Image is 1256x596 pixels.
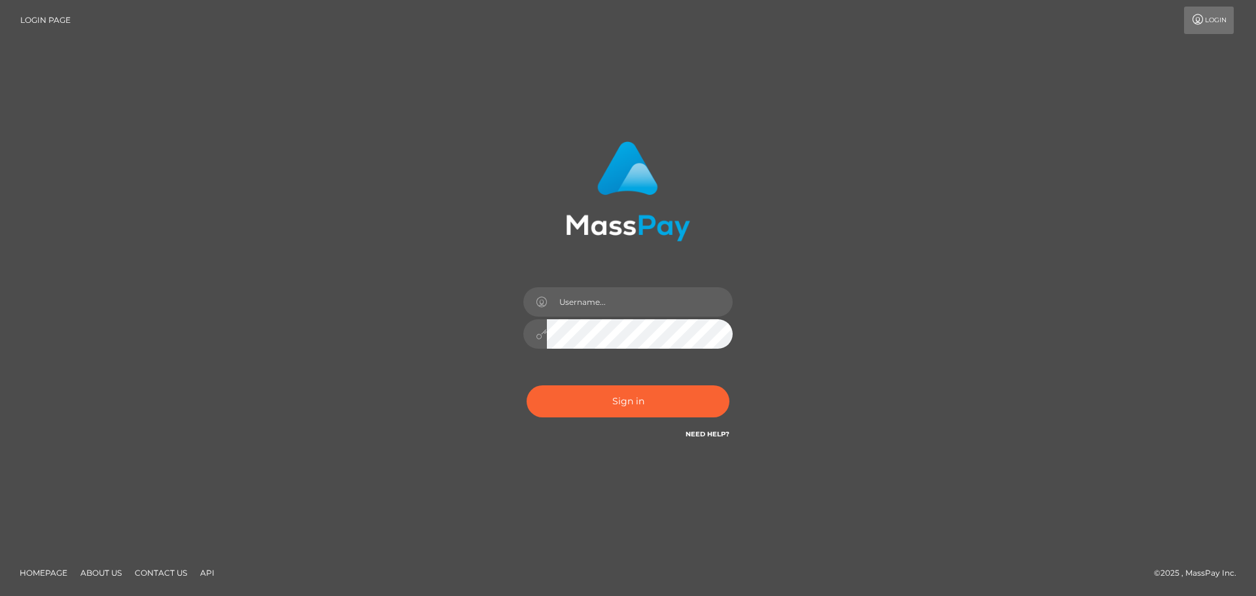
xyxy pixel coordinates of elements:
a: About Us [75,563,127,583]
input: Username... [547,287,733,317]
img: MassPay Login [566,141,690,241]
a: Login Page [20,7,71,34]
a: Need Help? [686,430,729,438]
a: API [195,563,220,583]
div: © 2025 , MassPay Inc. [1154,566,1246,580]
a: Login [1184,7,1234,34]
a: Homepage [14,563,73,583]
button: Sign in [527,385,729,417]
a: Contact Us [130,563,192,583]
